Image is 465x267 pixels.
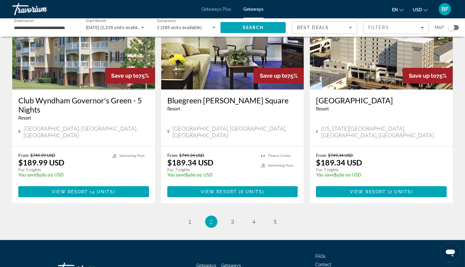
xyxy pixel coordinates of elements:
[274,218,277,225] span: 5
[243,25,263,30] span: Search
[231,218,234,225] span: 3
[18,153,29,158] span: From
[201,189,237,194] span: View Resort
[18,167,106,172] p: For 5 nights
[167,172,185,177] span: You save
[30,153,55,158] span: $749.99 USD
[297,24,352,31] mat-select: Sort by
[409,72,436,79] span: Save up to
[237,189,264,194] span: ( )
[328,153,353,158] span: $749.34 USD
[252,218,256,225] span: 4
[386,189,413,194] span: ( )
[316,167,441,172] p: For 7 nights
[111,72,139,79] span: Save up to
[210,218,213,225] span: 2
[92,189,114,194] span: 4 units
[390,189,411,194] span: 2 units
[435,23,444,32] span: Map
[167,106,180,111] span: Resort
[52,189,88,194] span: View Resort
[243,7,263,12] a: Getaways
[437,3,453,16] button: User Menu
[220,22,286,33] button: Search
[316,158,362,167] p: $189.34 USD
[297,25,329,30] span: Best Deals
[18,172,106,177] p: $560.00 USD
[105,68,155,83] div: 75%
[24,125,149,139] span: [GEOGRAPHIC_DATA], [GEOGRAPHIC_DATA], [GEOGRAPHIC_DATA]
[441,243,460,262] iframe: Button to launch messaging window
[173,125,298,139] span: [GEOGRAPHIC_DATA], [GEOGRAPHIC_DATA], [GEOGRAPHIC_DATA]
[167,186,298,197] button: View Resort(6 units)
[392,5,404,14] button: Change language
[241,189,262,194] span: 6 units
[18,172,36,177] span: You save
[260,72,287,79] span: Save up to
[12,1,73,17] a: Travorium
[321,125,447,139] span: [US_STATE][GEOGRAPHIC_DATA], [GEOGRAPHIC_DATA], [GEOGRAPHIC_DATA]
[14,24,73,32] input: Select destination
[167,153,178,158] span: From
[14,19,34,23] span: Destination
[316,172,441,177] p: $560.00 USD
[18,96,149,114] a: Club Wyndham Governor's Green - 5 Nights
[392,7,398,12] span: en
[167,158,213,167] p: $189.34 USD
[316,172,334,177] span: You save
[315,254,325,259] a: FAQs
[18,186,149,197] button: View Resort(4 units)
[167,96,298,105] a: Bluegreen [PERSON_NAME] Square
[179,153,204,158] span: $749.34 USD
[368,25,389,30] span: Filters
[363,21,429,34] button: Filters
[413,7,422,12] span: USD
[167,172,255,177] p: $560.00 USD
[316,153,326,158] span: From
[413,5,428,14] button: Change currency
[268,154,291,158] span: Fitness Center
[254,68,304,83] div: 75%
[316,96,447,105] a: [GEOGRAPHIC_DATA]
[157,25,202,30] span: 2 (385 units available)
[157,19,176,23] span: Occupancy
[167,167,255,172] p: For 7 nights
[316,186,447,197] button: View Resort(2 units)
[188,218,191,225] span: 1
[86,25,145,30] span: [DATE] (2,329 units available)
[86,19,106,23] span: Start Month
[18,116,31,121] span: Resort
[403,68,453,83] div: 75%
[12,216,453,228] nav: Pagination
[202,7,231,12] a: Getaways Plus
[18,158,64,167] p: $189.99 USD
[350,189,386,194] span: View Resort
[441,6,448,12] span: BF
[119,154,144,158] span: Swimming Pool
[268,164,293,168] span: Swimming Pool
[315,262,331,267] a: Contact
[316,106,329,111] span: Resort
[88,189,115,194] span: ( )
